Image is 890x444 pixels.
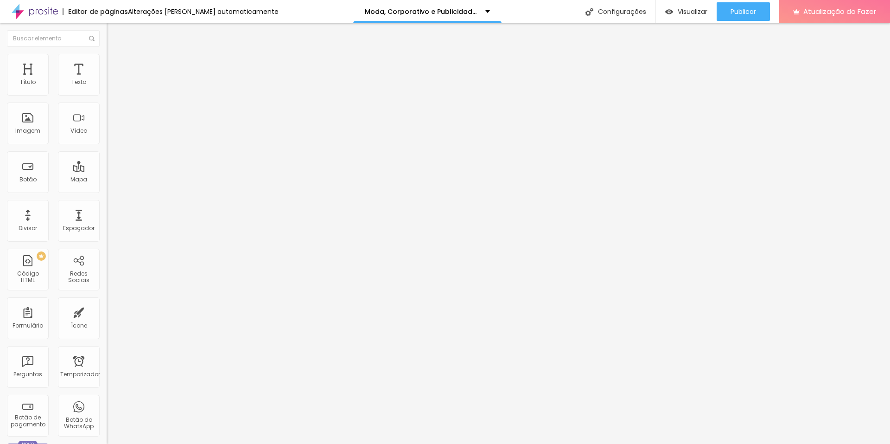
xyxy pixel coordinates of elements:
button: Visualizar [656,2,717,21]
font: Perguntas [13,370,42,378]
font: Texto [71,78,86,86]
font: Ícone [71,322,87,329]
img: view-1.svg [665,8,673,16]
font: Vídeo [70,127,87,135]
font: Mapa [70,175,87,183]
font: Alterações [PERSON_NAME] automaticamente [128,7,279,16]
font: Botão [19,175,37,183]
font: Título [20,78,36,86]
input: Buscar elemento [7,30,100,47]
font: Espaçador [63,224,95,232]
font: Formulário [13,322,43,329]
font: Editor de páginas [68,7,128,16]
font: Visualizar [678,7,707,16]
font: Botão de pagamento [11,413,45,428]
font: Divisor [19,224,37,232]
font: Configurações [598,7,646,16]
font: Botão do WhatsApp [64,416,94,430]
font: Código HTML [17,270,39,284]
iframe: Editor [107,23,890,444]
img: Ícone [89,36,95,41]
img: Ícone [585,8,593,16]
font: Publicar [731,7,756,16]
font: Redes Sociais [68,270,89,284]
font: Atualização do Fazer [803,6,876,16]
font: Temporizador [60,370,100,378]
font: Imagem [15,127,40,135]
button: Publicar [717,2,770,21]
font: Moda, Corporativo e Publicidade - SoutoMaior Fotografia [365,7,561,16]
